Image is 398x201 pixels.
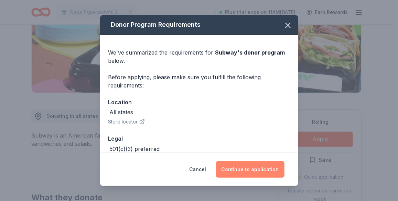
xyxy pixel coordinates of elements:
div: Before applying, please make sure you fulfill the following requirements: [108,73,290,90]
button: Store locator [108,118,145,126]
div: Location [108,98,290,107]
div: Legal [108,134,290,143]
button: Cancel [190,161,206,178]
div: We've summarized the requirements for below. [108,48,290,65]
span: Subway 's donor program [215,49,285,56]
div: 501(c)(3) preferred [110,145,160,153]
button: Continue to application [216,161,284,178]
div: All states [110,108,133,116]
div: Donor Program Requirements [100,15,298,35]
